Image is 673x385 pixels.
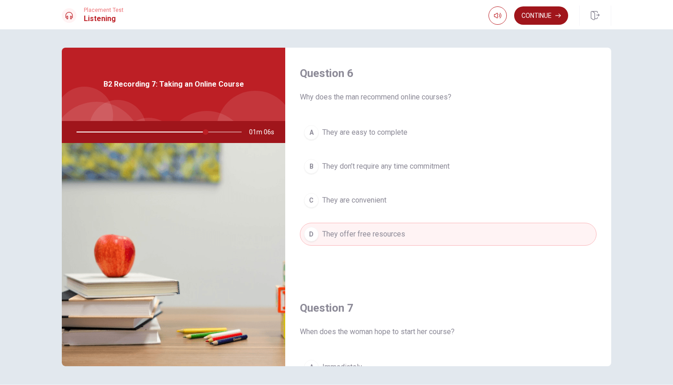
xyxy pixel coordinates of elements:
[304,227,319,242] div: D
[322,229,405,240] span: They offer free resources
[103,79,244,90] span: B2 Recording 7: Taking an Online Course
[514,6,568,25] button: Continue
[304,193,319,208] div: C
[322,195,386,206] span: They are convenient
[300,121,597,144] button: AThey are easy to complete
[300,66,597,81] h4: Question 6
[300,189,597,212] button: CThey are convenient
[300,155,597,178] button: BThey don’t require any time commitment
[300,223,597,246] button: DThey offer free resources
[84,13,124,24] h1: Listening
[322,127,407,138] span: They are easy to complete
[300,326,597,337] span: When does the woman hope to start her course?
[322,362,362,373] span: Immediately
[300,92,597,103] span: Why does the man recommend online courses?
[304,360,319,374] div: A
[62,143,285,366] img: B2 Recording 7: Taking an Online Course
[322,161,450,172] span: They don’t require any time commitment
[304,125,319,140] div: A
[249,121,282,143] span: 01m 06s
[84,7,124,13] span: Placement Test
[300,301,597,315] h4: Question 7
[300,356,597,379] button: AImmediately
[304,159,319,174] div: B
